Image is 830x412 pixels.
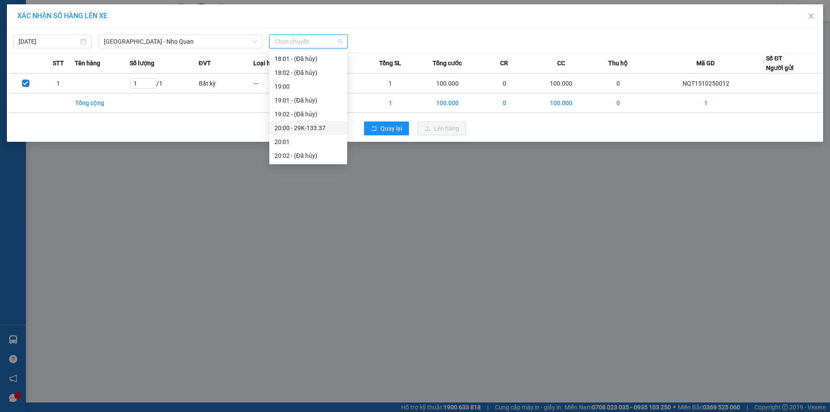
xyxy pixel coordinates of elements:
span: rollback [371,125,377,132]
span: Tên hàng [75,58,100,68]
div: 18:01 - (Đã hủy) [275,54,342,64]
div: 20:02 - (Đã hủy) [275,151,342,160]
td: 1 [42,73,75,93]
button: uploadLên hàng [418,121,466,135]
span: XÁC NHẬN SỐ HÀNG LÊN XE [17,12,107,20]
td: 100.000 [532,93,591,113]
span: close [808,13,814,19]
div: 19:02 - (Đã hủy) [275,109,342,119]
td: NQT1510250012 [645,73,766,93]
span: Loại hàng [253,58,281,68]
span: Tổng SL [379,58,401,68]
td: 100.000 [418,93,477,113]
span: CR [500,58,508,68]
div: Số ĐT Người gửi [766,54,794,73]
td: 100.000 [418,73,477,93]
div: 20:01 [275,137,342,147]
span: Số lượng [130,58,154,68]
span: down [252,39,258,44]
td: 1 [363,73,418,93]
span: STT [53,58,64,68]
span: Thu hộ [608,58,628,68]
td: / 1 [130,73,199,93]
div: 19:01 - (Đã hủy) [275,96,342,105]
input: 15/10/2025 [19,37,79,46]
div: 19:00 [275,82,342,91]
span: CC [557,58,565,68]
span: Chọn chuyến [275,35,342,48]
td: 0 [477,73,532,93]
td: 100.000 [532,73,591,93]
span: Mã GD [696,58,715,68]
td: --- [253,73,308,93]
button: Close [799,4,823,29]
span: Hà Nội - Nho Quan [104,35,257,48]
td: 0 [477,93,532,113]
td: 0 [591,73,646,93]
span: Quay lại [380,124,402,133]
button: rollbackQuay lại [364,121,409,135]
td: Bất kỳ [198,73,253,93]
td: 1 [645,93,766,113]
td: 0 [591,93,646,113]
td: 1 [363,93,418,113]
span: Tổng cước [433,58,462,68]
td: Tổng cộng [75,93,130,113]
div: 18:02 - (Đã hủy) [275,68,342,77]
span: ĐVT [198,58,211,68]
div: 20:00 - 29K-133.37 [275,123,342,133]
